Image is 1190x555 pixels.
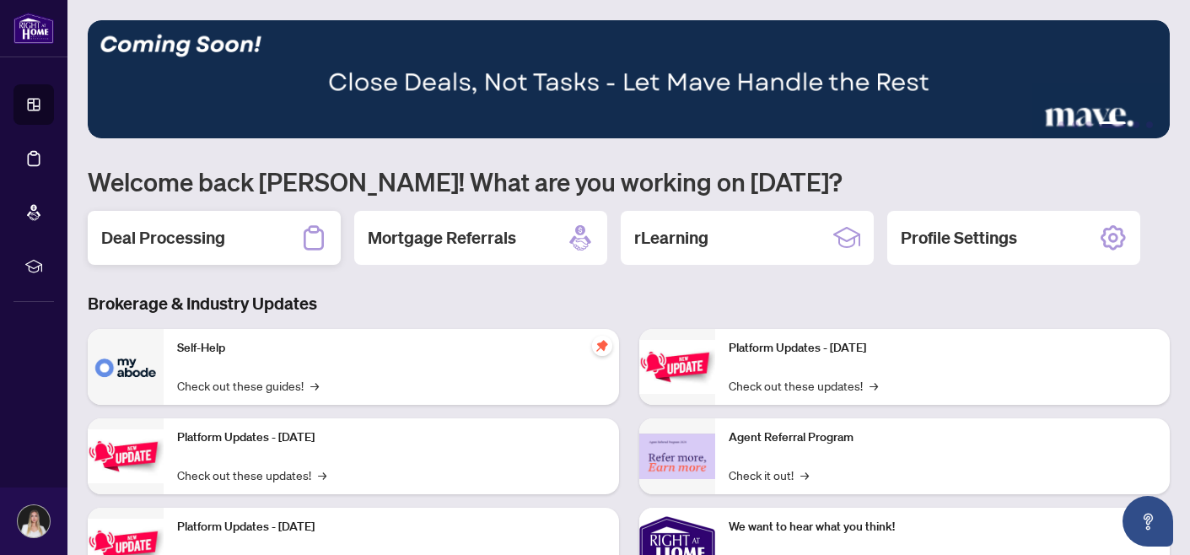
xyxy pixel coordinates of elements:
a: Check out these updates!→ [729,376,878,395]
span: → [870,376,878,395]
button: 2 [1072,121,1079,128]
h2: Profile Settings [901,226,1017,250]
span: pushpin [592,336,612,356]
button: 4 [1099,121,1126,128]
a: Check it out!→ [729,466,809,484]
h2: Deal Processing [101,226,225,250]
p: We want to hear what you think! [729,518,1157,536]
p: Platform Updates - [DATE] [729,339,1157,358]
img: Self-Help [88,329,164,405]
button: 6 [1146,121,1153,128]
span: → [800,466,809,484]
img: Platform Updates - September 16, 2025 [88,429,164,482]
button: 5 [1133,121,1139,128]
img: Agent Referral Program [639,434,715,480]
a: Check out these updates!→ [177,466,326,484]
a: Check out these guides!→ [177,376,319,395]
button: Open asap [1123,496,1173,547]
p: Platform Updates - [DATE] [177,428,606,447]
span: → [318,466,326,484]
p: Self-Help [177,339,606,358]
span: → [310,376,319,395]
h1: Welcome back [PERSON_NAME]! What are you working on [DATE]? [88,165,1170,197]
h2: rLearning [634,226,708,250]
button: 3 [1085,121,1092,128]
h2: Mortgage Referrals [368,226,516,250]
button: 1 [1058,121,1065,128]
img: logo [13,13,54,44]
img: Profile Icon [18,505,50,537]
p: Agent Referral Program [729,428,1157,447]
h3: Brokerage & Industry Updates [88,292,1170,315]
img: Slide 3 [88,20,1170,138]
p: Platform Updates - [DATE] [177,518,606,536]
img: Platform Updates - June 23, 2025 [639,340,715,393]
